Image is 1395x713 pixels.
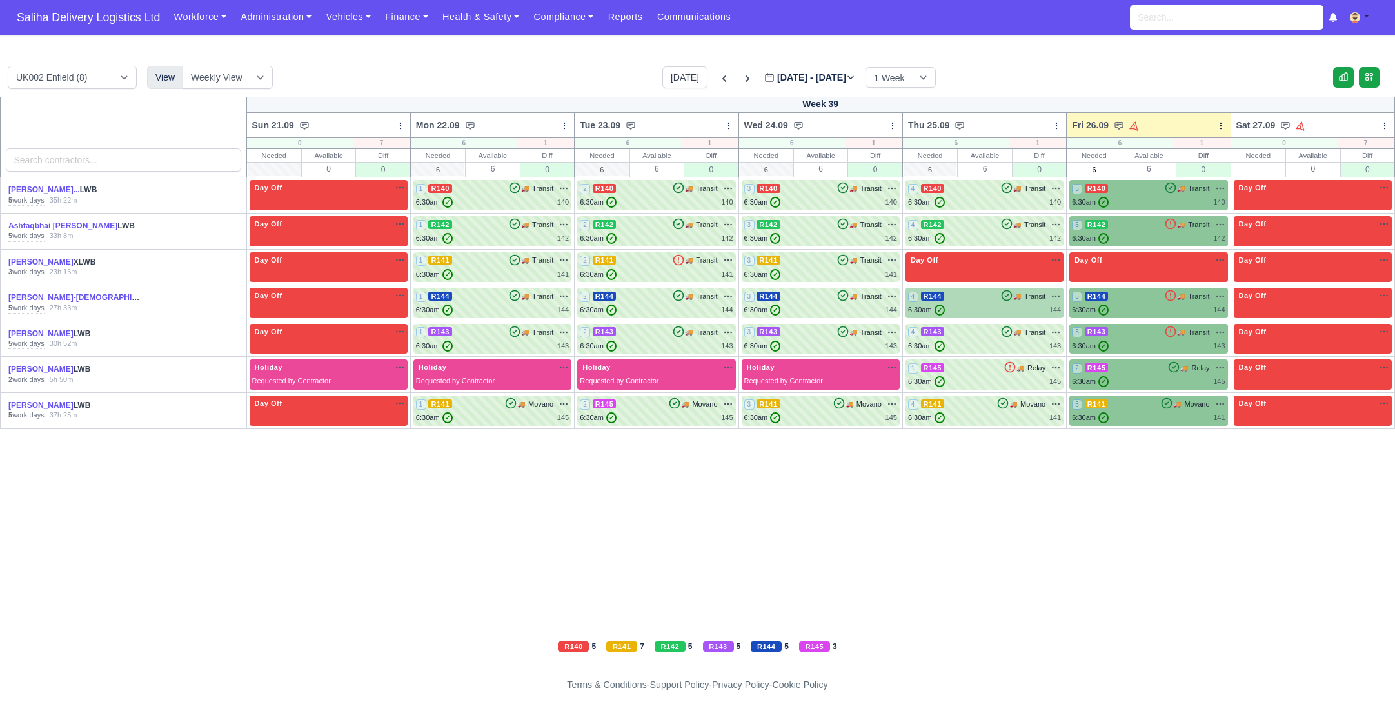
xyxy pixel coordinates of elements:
[532,219,553,230] span: Transit
[1013,184,1021,194] span: 🚚
[580,220,590,230] span: 2
[1122,162,1176,176] div: 6
[606,233,617,244] span: ✓
[8,196,45,206] div: work days
[593,327,617,336] span: R143
[1067,149,1121,162] div: Needed
[10,5,166,30] span: Saliha Delivery Logistics Ltd
[8,185,80,194] a: [PERSON_NAME]...
[1013,149,1066,162] div: Diff
[532,183,553,194] span: Transit
[1236,291,1269,300] span: Day Off
[685,327,693,337] span: 🚚
[356,162,410,177] div: 0
[908,220,918,230] span: 4
[8,267,45,277] div: work days
[1180,363,1188,373] span: 🚚
[521,292,529,301] span: 🚚
[1286,149,1340,162] div: Available
[958,149,1011,162] div: Available
[650,5,738,30] a: Communications
[532,255,553,266] span: Transit
[1085,184,1109,193] span: R140
[8,257,74,266] a: [PERSON_NAME]
[416,327,426,337] span: 1
[416,184,426,194] span: 1
[1024,183,1045,194] span: Transit
[532,291,553,302] span: Transit
[466,149,519,162] div: Available
[247,149,301,162] div: Needed
[685,220,693,230] span: 🚚
[416,119,460,132] span: Mon 22.09
[8,329,74,338] a: [PERSON_NAME]
[593,220,617,229] span: R142
[606,341,617,352] span: ✓
[302,149,355,162] div: Available
[744,292,755,302] span: 3
[744,269,781,280] div: 6:30am
[378,5,435,30] a: Finance
[935,341,945,352] span: ✓
[517,138,575,148] div: 1
[1176,149,1230,162] div: Diff
[1049,233,1061,244] div: 142
[908,305,945,316] div: 6:30am
[580,269,617,280] div: 6:30am
[684,149,738,162] div: Diff
[1236,256,1269,265] span: Day Off
[1049,341,1061,352] div: 143
[1236,363,1269,372] span: Day Off
[712,679,769,690] a: Privacy Policy
[1072,256,1105,265] span: Day Off
[1188,219,1209,230] span: Transit
[8,221,143,232] div: LWB
[8,304,12,312] strong: 5
[1072,327,1082,337] span: 5
[885,233,897,244] div: 142
[744,233,781,244] div: 6:30am
[416,363,450,372] span: Holiday
[860,255,882,266] span: Transit
[8,257,143,268] div: XLWB
[1024,327,1045,338] span: Transit
[50,267,77,277] div: 23h 16m
[1049,305,1061,316] div: 144
[442,197,453,208] span: ✓
[1013,327,1021,337] span: 🚚
[8,364,143,375] div: LWB
[772,679,827,690] a: Cookie Policy
[685,184,693,194] span: 🚚
[8,339,45,349] div: work days
[721,197,733,208] div: 140
[8,231,45,241] div: work days
[416,292,426,302] span: 1
[233,5,319,30] a: Administration
[744,341,781,352] div: 6:30am
[757,327,780,336] span: R143
[428,256,452,265] span: R141
[1049,197,1061,208] div: 140
[252,256,285,265] span: Day Off
[1177,220,1185,230] span: 🚚
[411,138,517,148] div: 6
[580,327,590,337] span: 2
[526,5,600,30] a: Compliance
[1213,305,1225,316] div: 144
[1213,233,1225,244] div: 142
[958,162,1011,176] div: 6
[794,149,847,162] div: Available
[442,305,453,316] span: ✓
[8,185,143,196] div: LWB
[557,305,569,316] div: 144
[521,184,529,194] span: 🚚
[1236,327,1269,336] span: Day Off
[935,197,945,208] span: ✓
[685,256,693,265] span: 🚚
[428,220,452,229] span: R142
[921,184,945,193] span: R140
[848,149,902,162] div: Diff
[921,220,945,229] span: R142
[8,401,74,410] a: [PERSON_NAME]
[685,292,693,301] span: 🚚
